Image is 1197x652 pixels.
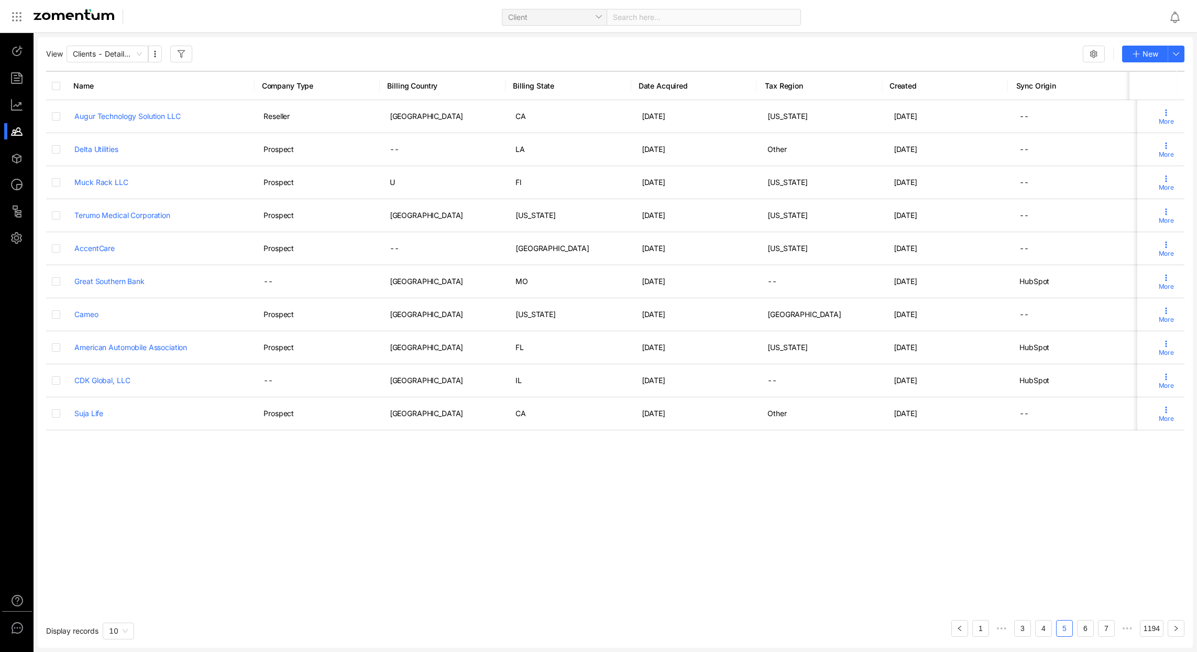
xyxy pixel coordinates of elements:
[767,210,877,221] div: [US_STATE]
[1019,177,1129,188] div: --
[1168,620,1184,637] li: Next Page
[1019,375,1129,386] div: HubSpot
[381,364,508,397] td: [GEOGRAPHIC_DATA]
[1168,620,1184,637] button: right
[381,331,508,364] td: [GEOGRAPHIC_DATA]
[263,309,373,320] div: Prospect
[767,243,877,254] div: [US_STATE]
[885,199,1012,232] td: [DATE]
[1173,625,1179,632] span: right
[1036,621,1051,636] a: 4
[885,331,1012,364] td: [DATE]
[1019,276,1129,287] div: HubSpot
[1019,144,1129,155] div: --
[381,397,508,430] td: [GEOGRAPHIC_DATA]
[1169,5,1190,29] div: Notifications
[1019,342,1129,353] div: HubSpot
[1077,620,1094,637] li: 6
[633,100,760,133] td: [DATE]
[1014,620,1031,637] li: 3
[507,166,633,199] td: Fl
[513,81,618,91] span: Billing State
[507,199,633,232] td: [US_STATE]
[767,144,877,155] div: Other
[1019,243,1129,254] div: --
[1159,348,1174,357] span: More
[507,100,633,133] td: CA
[507,232,633,265] td: [GEOGRAPHIC_DATA]
[263,210,373,221] div: Prospect
[507,331,633,364] td: FL
[633,166,760,199] td: [DATE]
[1019,408,1129,419] div: --
[1019,309,1129,320] div: --
[885,232,1012,265] td: [DATE]
[767,177,877,188] div: [US_STATE]
[767,111,877,122] div: [US_STATE]
[633,232,760,265] td: [DATE]
[263,177,373,188] div: Prospect
[1122,46,1168,62] button: New
[993,620,1010,637] span: •••
[507,298,633,331] td: [US_STATE]
[885,100,1012,133] td: [DATE]
[889,81,995,91] span: Created
[262,81,367,91] span: Company Type
[74,145,118,154] a: Delta Utilities
[639,81,744,91] span: Date Acquired
[633,298,760,331] td: [DATE]
[1057,621,1072,636] a: 5
[74,112,180,121] a: Augur Technology Solution LLC
[263,243,373,254] div: Prospect
[381,265,508,298] td: [GEOGRAPHIC_DATA]
[993,620,1010,637] li: Previous 5 Pages
[1159,117,1174,126] span: More
[507,133,633,166] td: LA
[1015,621,1030,636] a: 3
[885,298,1012,331] td: [DATE]
[633,199,760,232] td: [DATE]
[74,277,144,286] a: Great Southern Bank
[381,199,508,232] td: [GEOGRAPHIC_DATA]
[1099,621,1114,636] a: 7
[633,133,760,166] td: [DATE]
[507,265,633,298] td: MO
[767,375,877,386] div: --
[1098,620,1115,637] li: 7
[885,166,1012,199] td: [DATE]
[381,100,508,133] td: [GEOGRAPHIC_DATA]
[387,81,492,91] span: Billing Country
[109,626,118,635] span: 10
[381,298,508,331] td: [GEOGRAPHIC_DATA]
[46,626,98,635] span: Display records
[74,376,130,385] a: CDK Global, LLC
[263,276,373,287] div: --
[1159,282,1174,291] span: More
[972,620,989,637] li: 1
[885,397,1012,430] td: [DATE]
[1019,111,1129,122] div: --
[885,265,1012,298] td: [DATE]
[508,9,601,25] span: Client
[633,331,760,364] td: [DATE]
[633,397,760,430] td: [DATE]
[1159,315,1174,324] span: More
[885,133,1012,166] td: [DATE]
[767,408,877,419] div: Other
[1140,621,1163,636] a: 1194
[507,364,633,397] td: IL
[381,232,508,265] td: --
[74,310,98,319] a: Cameo
[951,620,968,637] button: left
[46,49,62,59] span: View
[1159,381,1174,390] span: More
[74,178,128,187] a: Muck Rack LLC
[1035,620,1052,637] li: 4
[74,409,103,418] a: Suja Life
[507,397,633,430] td: CA
[381,166,508,199] td: U
[767,309,877,320] div: [GEOGRAPHIC_DATA]
[74,244,115,253] a: AccentCare
[73,81,241,91] span: Name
